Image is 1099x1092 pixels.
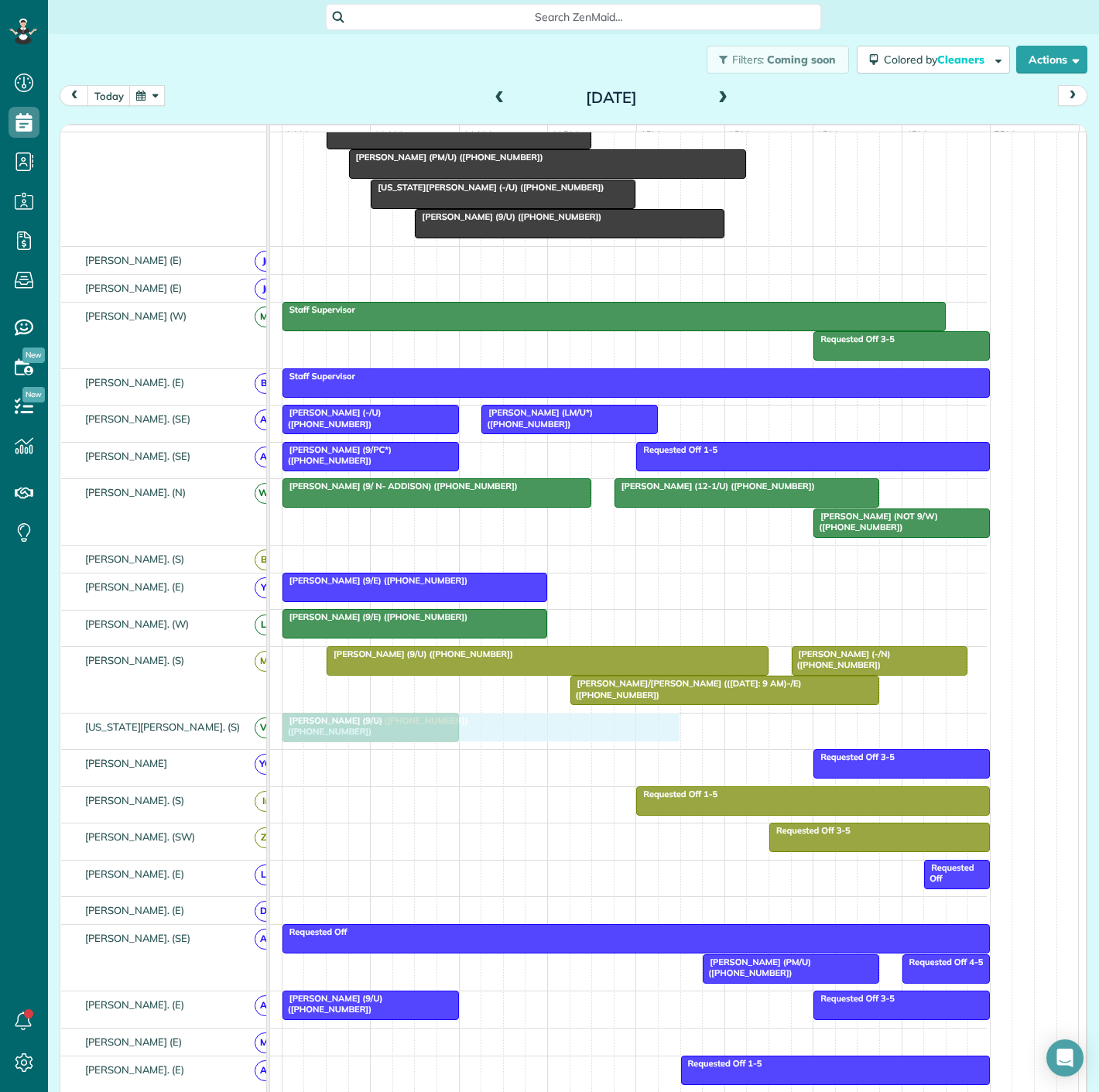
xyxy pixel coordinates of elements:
[255,549,276,570] span: B(
[370,182,604,193] span: [US_STATE][PERSON_NAME] (-/U) ([PHONE_NUMBER])
[282,993,383,1015] span: [PERSON_NAME] (9/U) ([PHONE_NUMBER])
[680,1058,763,1069] span: Requested Off 1-5
[82,998,187,1011] span: [PERSON_NAME]. (E)
[82,580,187,593] span: [PERSON_NAME]. (E)
[813,751,895,762] span: Requested Off 3-5
[767,53,837,67] span: Coming soon
[282,481,519,491] span: [PERSON_NAME] (9/ N- ADDISON) ([PHONE_NUMBER])
[82,1063,187,1076] span: [PERSON_NAME]. (E)
[1016,46,1087,74] button: Actions
[255,447,276,467] span: A(
[82,830,198,843] span: [PERSON_NAME]. (SW)
[725,128,752,141] span: 2pm
[282,444,392,466] span: [PERSON_NAME] (9/PC*) ([PHONE_NUMBER])
[255,409,276,430] span: A(
[614,481,816,491] span: [PERSON_NAME] (12-1/U) ([PHONE_NUMBER])
[1058,85,1087,106] button: next
[326,122,531,133] span: [PERSON_NAME] (Not 9/U) ([PHONE_NUMBER])
[884,53,990,67] span: Colored by
[255,864,276,885] span: L(
[255,995,276,1016] span: A(
[82,654,187,666] span: [PERSON_NAME]. (S)
[82,376,187,389] span: [PERSON_NAME]. (E)
[255,306,276,327] span: M(
[255,279,276,300] span: J(
[282,407,382,429] span: [PERSON_NAME] (-/U) ([PHONE_NUMBER])
[991,128,1018,141] span: 5pm
[635,444,718,455] span: Requested Off 1-5
[82,486,189,498] span: [PERSON_NAME]. (N)
[255,373,276,394] span: B(
[414,211,602,222] span: [PERSON_NAME] (9/U) ([PHONE_NUMBER])
[857,46,1010,74] button: Colored byCleaners
[371,128,406,141] span: 10am
[82,282,185,294] span: [PERSON_NAME] (E)
[255,827,276,848] span: Z(
[481,407,593,429] span: [PERSON_NAME] (LM/U*) ([PHONE_NUMBER])
[255,251,276,272] span: J(
[937,53,987,67] span: Cleaners
[791,649,891,670] span: [PERSON_NAME] (-/N) ([PHONE_NUMBER])
[813,993,895,1004] span: Requested Off 3-5
[515,89,708,106] h2: [DATE]
[22,387,45,402] span: New
[813,334,895,344] span: Requested Off 3-5
[732,53,765,67] span: Filters:
[82,310,190,322] span: [PERSON_NAME] (W)
[548,128,581,141] span: 12pm
[82,412,193,425] span: [PERSON_NAME]. (SE)
[813,511,938,532] span: [PERSON_NAME] (NOT 9/W) ([PHONE_NUMBER])
[1046,1039,1084,1077] div: Open Intercom Messenger
[82,618,192,630] span: [PERSON_NAME]. (W)
[82,1036,185,1048] span: [PERSON_NAME] (E)
[60,85,89,106] button: prev
[282,128,311,141] span: 9am
[637,128,664,141] span: 1pm
[255,754,276,775] span: YC
[902,957,984,967] span: Requested Off 4-5
[923,862,974,884] span: Requested Off
[255,577,276,598] span: Y(
[348,152,544,163] span: [PERSON_NAME] (PM/U) ([PHONE_NUMBER])
[82,721,243,733] span: [US_STATE][PERSON_NAME]. (S)
[87,85,131,106] button: today
[282,575,468,586] span: [PERSON_NAME] (9/E) ([PHONE_NUMBER])
[326,649,514,659] span: [PERSON_NAME] (9/U) ([PHONE_NUMBER])
[255,1060,276,1081] span: A(
[635,789,718,799] span: Requested Off 1-5
[255,791,276,812] span: I(
[82,254,185,266] span: [PERSON_NAME] (E)
[460,128,495,141] span: 11am
[82,450,193,462] span: [PERSON_NAME]. (SE)
[255,901,276,922] span: D(
[82,553,187,565] span: [PERSON_NAME]. (S)
[22,347,45,363] span: New
[255,929,276,950] span: A(
[82,904,187,916] span: [PERSON_NAME]. (E)
[702,957,811,978] span: [PERSON_NAME] (PM/U) ([PHONE_NUMBER])
[255,614,276,635] span: L(
[902,128,930,141] span: 4pm
[282,304,356,315] span: Staff Supervisor
[570,678,802,700] span: [PERSON_NAME]/[PERSON_NAME] (([DATE]: 9 AM)-/E) ([PHONE_NUMBER])
[82,794,187,806] span: [PERSON_NAME]. (S)
[82,868,187,880] span: [PERSON_NAME]. (E)
[255,717,276,738] span: V(
[255,483,276,504] span: W(
[255,651,276,672] span: M(
[82,757,171,769] span: [PERSON_NAME]
[282,715,469,726] span: [PERSON_NAME] (9/S) ([PHONE_NUMBER])
[282,926,348,937] span: Requested Off
[813,128,841,141] span: 3pm
[282,611,468,622] span: [PERSON_NAME] (9/E) ([PHONE_NUMBER])
[82,932,193,944] span: [PERSON_NAME]. (SE)
[255,1032,276,1053] span: M(
[769,825,851,836] span: Requested Off 3-5
[282,371,356,382] span: Staff Supervisor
